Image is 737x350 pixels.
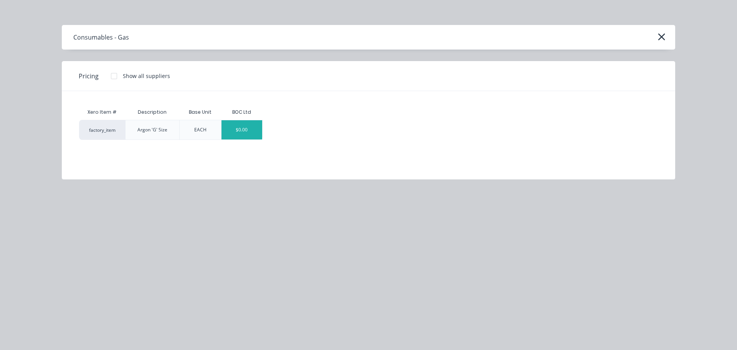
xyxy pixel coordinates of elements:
[123,72,170,80] div: Show all suppliers
[183,103,218,122] div: Base Unit
[79,71,99,81] span: Pricing
[232,109,251,116] div: BOC Ltd
[137,126,167,133] div: Argon 'G' Size
[221,120,263,139] div: $0.00
[79,120,125,140] div: factory_item
[132,103,173,122] div: Description
[79,105,125,120] div: Xero Item #
[73,33,129,42] div: Consumables - Gas
[194,126,207,133] div: EACH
